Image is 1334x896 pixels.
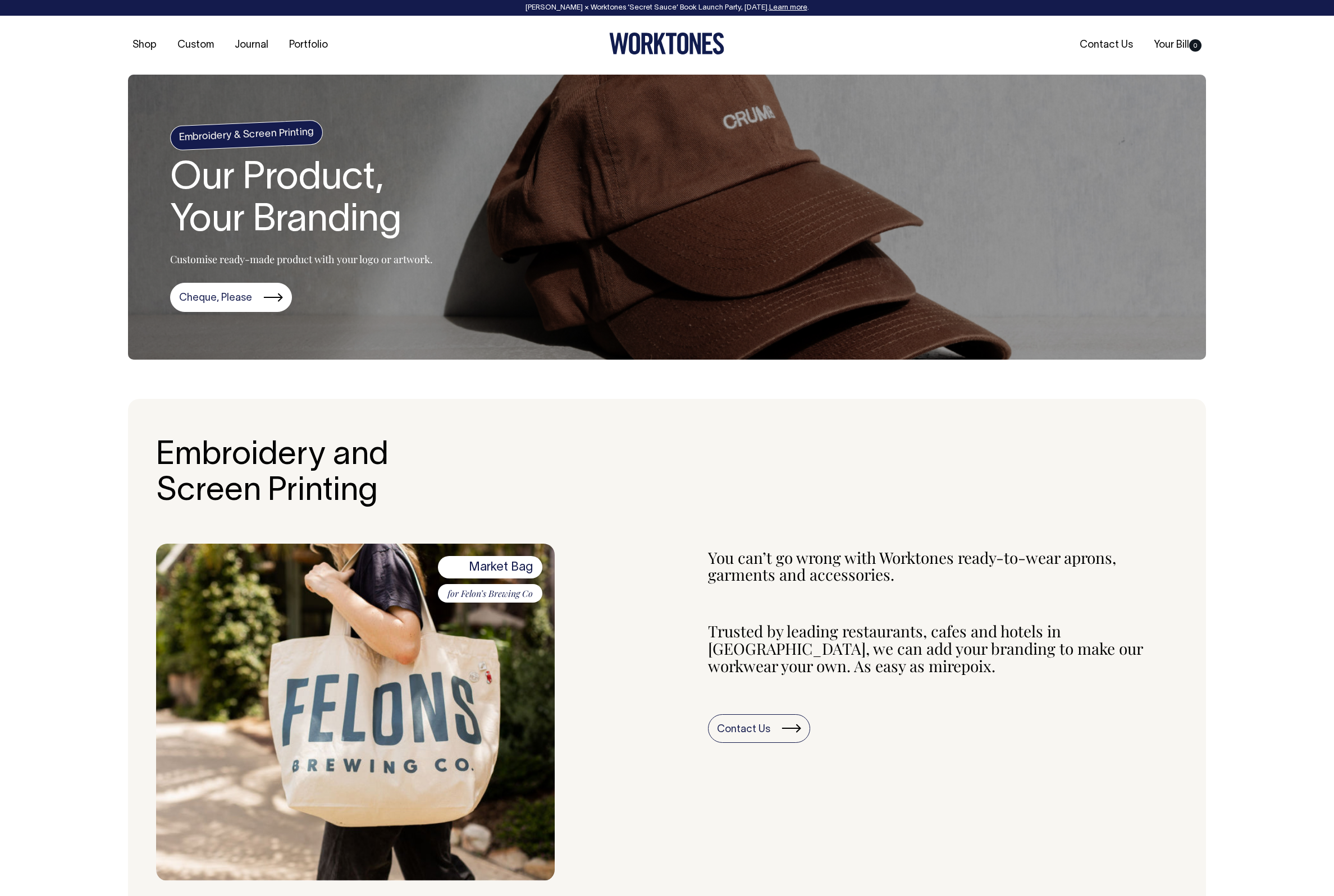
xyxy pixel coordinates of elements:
p: Customise ready-made product with your logo or artwork. [170,252,433,266]
span: 0 [1189,39,1201,52]
img: Bespoke [156,544,555,881]
a: Contact Us [1075,36,1137,54]
a: Your Bill0 [1149,36,1206,54]
a: Learn more [769,4,807,11]
a: Shop [128,36,161,54]
h1: Our Product, Your Branding [170,158,433,242]
span: Market Bag [438,556,542,578]
a: Journal [230,36,273,54]
span: for Felon’s Brewing Co [438,584,542,603]
a: Portfolio [285,36,332,54]
a: Contact Us [708,714,810,743]
p: You can’t go wrong with Worktones ready-to-wear aprons, garments and accessories. [708,549,1178,584]
h2: Embroidery and Screen Printing [156,438,479,510]
h4: Embroidery & Screen Printing [170,120,323,150]
p: Trusted by leading restaurants, cafes and hotels in [GEOGRAPHIC_DATA], we can add your branding t... [708,623,1178,674]
a: Custom [173,36,218,54]
div: [PERSON_NAME] × Worktones ‘Secret Sauce’ Book Launch Party, [DATE]. . [11,4,1323,12]
a: Cheque, Please [170,283,292,312]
